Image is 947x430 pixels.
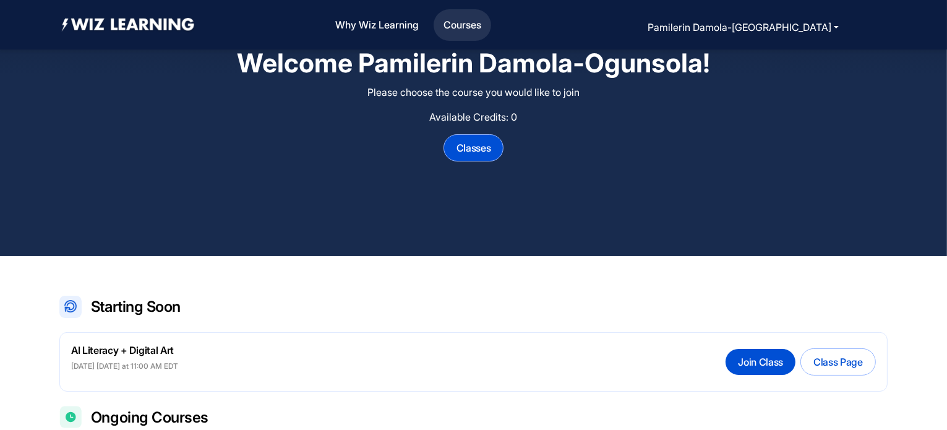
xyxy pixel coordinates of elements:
h2: AI Literacy + Digital Art [71,344,178,358]
a: Why Wiz Learning [330,12,424,38]
button: Class Page [800,348,876,376]
button: Join Class [726,349,795,375]
button: Pamilerin Damola-[GEOGRAPHIC_DATA] [644,19,842,36]
h2: Ongoing Courses [91,408,208,427]
h2: Starting Soon [91,297,181,316]
p: [DATE] [DATE] at 11:00 AM EDT [71,362,178,370]
a: Courses [439,12,486,38]
p: Please choose the course you would like to join [104,85,842,100]
p: Available Credits: 0 [104,110,842,124]
h2: Welcome Pamilerin Damola-Ogunsola! [104,47,842,80]
button: Classes [444,134,504,161]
